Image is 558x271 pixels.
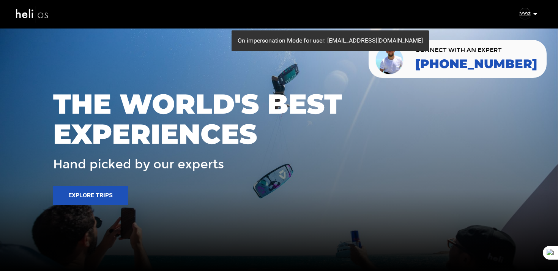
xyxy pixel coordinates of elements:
[232,30,429,51] div: On impersonation Mode for user: [EMAIL_ADDRESS][DOMAIN_NAME]
[15,4,49,24] img: heli-logo
[53,186,128,205] button: Explore Trips
[415,57,537,71] a: [PHONE_NUMBER]
[53,158,224,171] span: Hand picked by our experts
[415,47,537,53] span: CONNECT WITH AN EXPERT
[374,43,406,75] img: contact our team
[519,8,531,19] img: img_3d6b1fa1670739dfc75ebef41502c3a2.jpg
[53,89,505,149] span: THE WORLD'S BEST EXPERIENCES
